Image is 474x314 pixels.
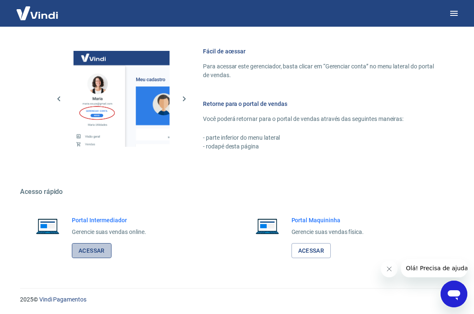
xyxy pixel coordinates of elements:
h6: Portal Maquininha [291,216,364,224]
p: Você poderá retornar para o portal de vendas através das seguintes maneiras: [203,115,434,123]
p: 2025 © [20,295,454,304]
p: - rodapé desta página [203,142,434,151]
img: Imagem de um notebook aberto [250,216,285,236]
p: Gerencie suas vendas física. [291,228,364,236]
iframe: Botão para abrir a janela de mensagens [441,281,467,307]
a: Acessar [72,243,112,259]
h6: Portal Intermediador [72,216,146,224]
h6: Fácil de acessar [203,47,434,55]
iframe: Fechar mensagem [381,261,398,277]
a: Acessar [291,243,331,259]
p: Gerencie suas vendas online. [72,228,146,236]
p: Para acessar este gerenciador, basta clicar em “Gerenciar conta” no menu lateral do portal de ven... [203,62,434,80]
span: Olá! Precisa de ajuda? [5,6,70,13]
a: Vindi Pagamentos [39,296,86,303]
h6: Retorne para o portal de vendas [203,100,434,108]
h5: Acesso rápido [20,188,454,196]
img: Imagem de um notebook aberto [30,216,65,236]
img: Vindi [10,0,64,26]
p: - parte inferior do menu lateral [203,133,434,142]
img: Imagem da dashboard mostrando o botão de gerenciar conta na sidebar no lado esquerdo [74,51,170,147]
iframe: Mensagem da empresa [401,259,467,277]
